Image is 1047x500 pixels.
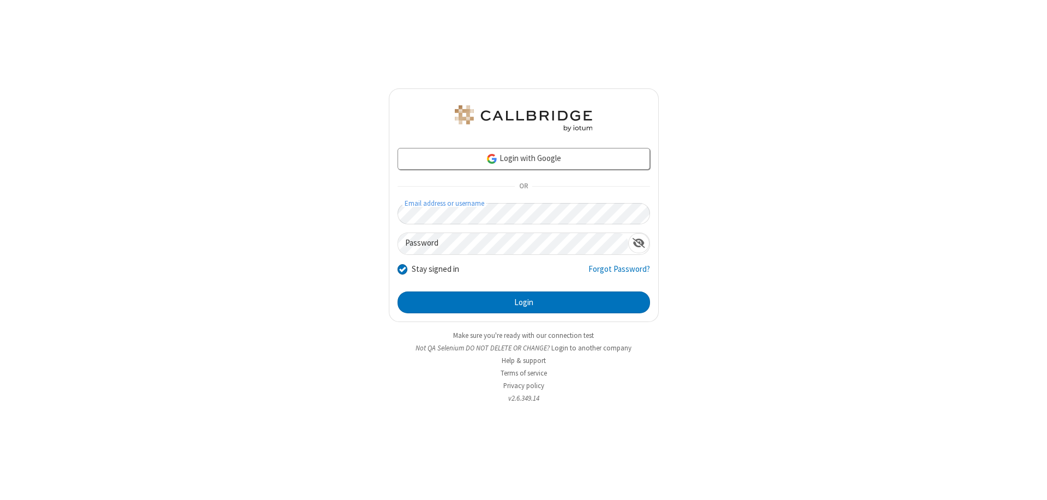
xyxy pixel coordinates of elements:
li: Not QA Selenium DO NOT DELETE OR CHANGE? [389,343,659,353]
button: Login [398,291,650,313]
button: Login to another company [551,343,631,353]
span: OR [515,179,532,194]
input: Password [398,233,628,254]
div: Show password [628,233,649,253]
li: v2.6.349.14 [389,393,659,403]
a: Login with Google [398,148,650,170]
a: Help & support [502,356,546,365]
a: Forgot Password? [588,263,650,284]
a: Terms of service [501,368,547,378]
img: QA Selenium DO NOT DELETE OR CHANGE [453,105,594,132]
label: Stay signed in [412,263,459,276]
input: Email address or username [398,203,650,224]
a: Make sure you're ready with our connection test [453,331,594,340]
a: Privacy policy [503,381,544,390]
img: google-icon.png [486,153,498,165]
